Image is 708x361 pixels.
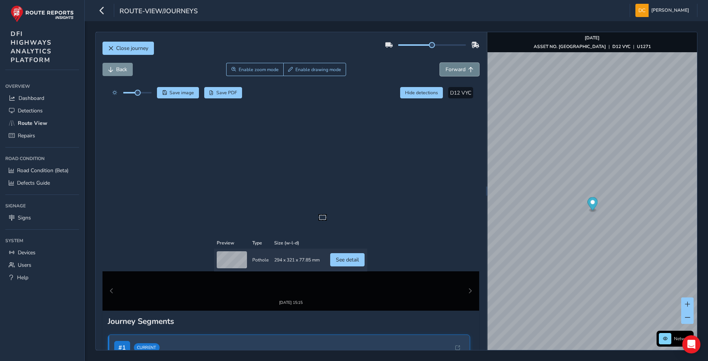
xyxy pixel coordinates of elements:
span: Enable drawing mode [295,67,341,73]
a: Signs [5,212,79,224]
span: Dashboard [19,95,44,102]
span: Close journey [116,45,148,52]
img: diamond-layout [635,4,649,17]
span: [DATE] 15:16 [350,206,464,213]
span: Forward [446,66,466,73]
td: Pothole [250,101,272,124]
span: Back [116,66,127,73]
span: Save image [169,90,194,96]
button: [PERSON_NAME] [635,4,692,17]
div: [DATE] 15:15 [268,137,314,142]
span: End Time: [350,199,464,205]
button: Back [102,63,133,76]
a: Defects Guide [5,177,79,189]
span: See detail [336,109,359,116]
a: Road Condition (Beta) [5,164,79,177]
span: Help [17,274,28,281]
strong: [DATE] [585,35,599,41]
span: Repairs [18,132,35,139]
button: See detail [330,106,365,119]
span: First Asset Code: [114,199,228,205]
span: Route View [18,120,47,127]
span: Signs [18,214,31,221]
span: Defects Guide [17,179,50,187]
button: Forward [440,63,479,76]
span: # 1 [114,181,130,195]
button: PDF [204,87,242,98]
div: Journey Segments [108,156,474,166]
button: Save [157,87,199,98]
span: Hide detections [405,90,438,96]
div: Map marker [587,197,598,213]
a: Route View [5,117,79,129]
span: Devices [18,249,36,256]
a: Users [5,259,79,271]
a: Help [5,271,79,284]
div: Overview [5,81,79,92]
div: Road Condition [5,153,79,164]
span: Save PDF [216,90,237,96]
strong: U1271 [637,44,651,50]
span: BIRCHWOOD1 [114,206,228,213]
img: rr logo [11,5,74,22]
button: Zoom [226,63,283,76]
div: System [5,235,79,246]
div: Open Intercom Messenger [682,335,700,353]
span: Current [134,184,160,192]
span: Users [18,261,31,269]
a: Detections [5,104,79,117]
span: DFI HIGHWAYS ANALYTICS PLATFORM [11,30,52,64]
strong: ASSET NO. [GEOGRAPHIC_DATA] [534,44,606,50]
span: Enable zoom mode [239,67,279,73]
button: Draw [283,63,346,76]
a: Dashboard [5,92,79,104]
strong: D12 VYC [612,44,630,50]
img: Thumbnail frame [268,129,314,137]
span: Detections [18,107,43,114]
span: [PERSON_NAME] [651,4,689,17]
span: route-view/journeys [120,6,198,17]
span: Road Condition (Beta) [17,167,68,174]
span: [DATE] 14:37 [232,206,346,213]
a: Devices [5,246,79,259]
button: Hide detections [400,87,443,98]
div: Signage [5,200,79,212]
button: Close journey [102,42,154,55]
a: Repairs [5,129,79,142]
span: Network [674,336,691,342]
div: | | [534,44,651,50]
span: Start Time: [232,199,346,205]
td: 294 x 321 x 77.85 mm [272,101,322,124]
span: D12 VYC [450,89,471,96]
